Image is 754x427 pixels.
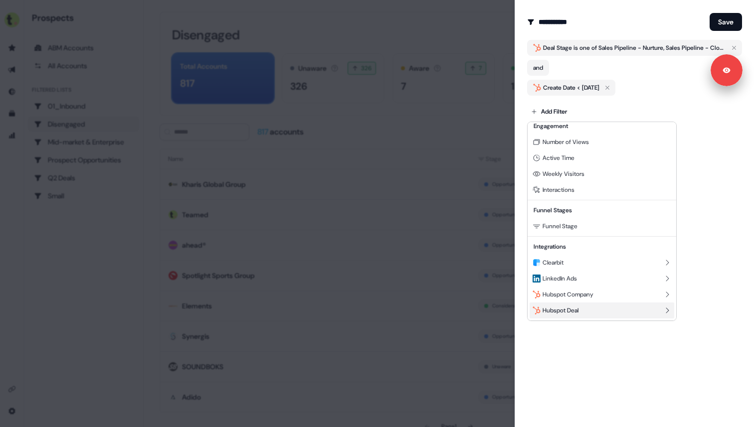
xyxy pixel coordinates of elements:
span: Active Time [543,154,574,162]
div: Add Filter [527,122,677,321]
span: Hubspot Deal [543,306,578,314]
span: Funnel Stage [543,222,577,230]
div: Engagement [530,118,674,134]
div: Integrations [530,239,674,255]
span: Weekly Visitors [543,170,584,178]
span: Hubspot Company [543,290,593,298]
span: Interactions [543,186,574,194]
span: Clearbit [543,259,564,267]
span: Number of Views [543,138,589,146]
span: LinkedIn Ads [543,275,577,283]
div: Funnel Stages [530,202,674,218]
